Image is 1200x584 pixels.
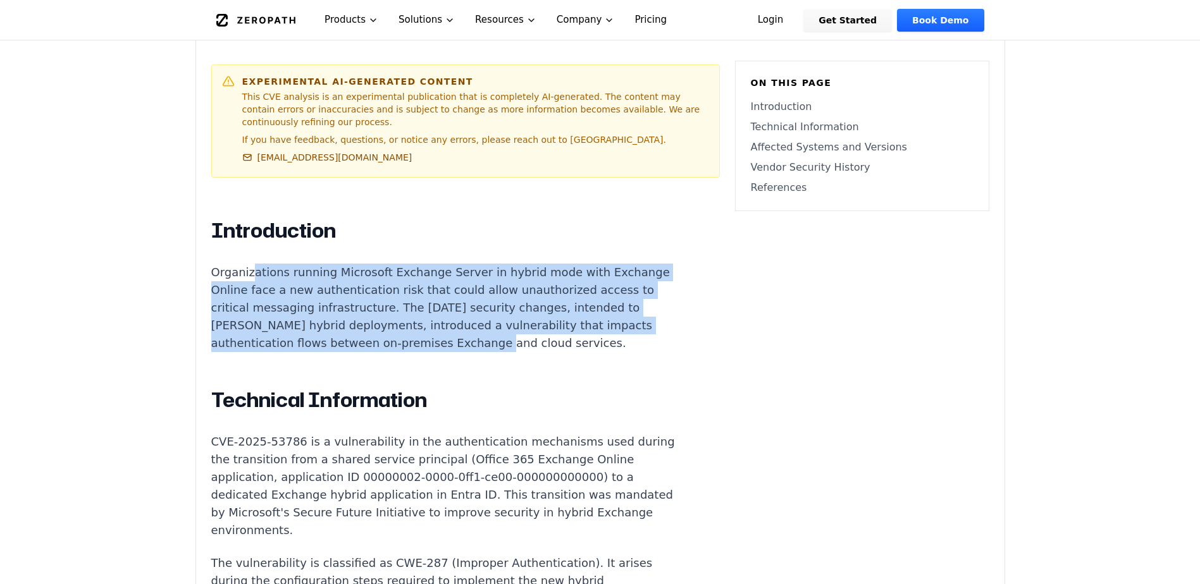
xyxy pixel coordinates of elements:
[743,9,799,32] a: Login
[751,119,974,135] a: Technical Information
[211,264,682,352] p: Organizations running Microsoft Exchange Server in hybrid mode with Exchange Online face a new au...
[211,387,682,413] h2: Technical Information
[242,133,709,146] p: If you have feedback, questions, or notice any errors, please reach out to [GEOGRAPHIC_DATA].
[751,180,974,195] a: References
[242,75,709,88] h6: Experimental AI-Generated Content
[751,140,974,155] a: Affected Systems and Versions
[211,433,682,539] p: CVE-2025-53786 is a vulnerability in the authentication mechanisms used during the transition fro...
[242,151,412,164] a: [EMAIL_ADDRESS][DOMAIN_NAME]
[211,218,682,243] h2: Introduction
[897,9,984,32] a: Book Demo
[242,90,709,128] p: This CVE analysis is an experimental publication that is completely AI-generated. The content may...
[751,76,974,89] h6: On this page
[751,99,974,114] a: Introduction
[751,160,974,175] a: Vendor Security History
[803,9,892,32] a: Get Started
